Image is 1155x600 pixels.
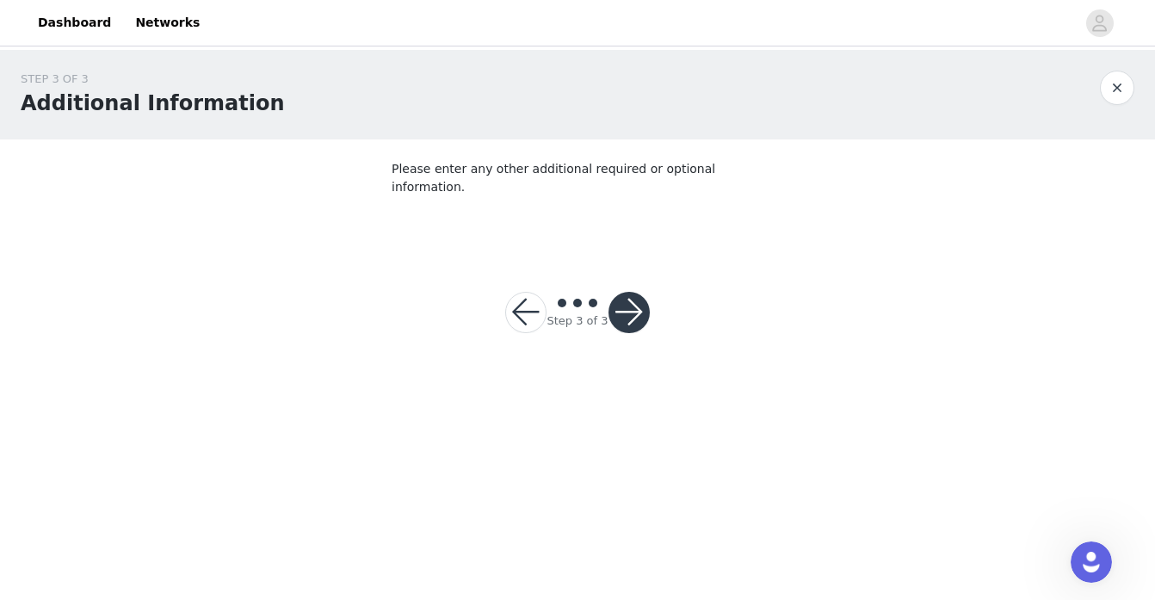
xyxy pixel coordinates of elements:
[1091,9,1108,37] div: avatar
[392,160,763,196] p: Please enter any other additional required or optional information.
[21,88,284,119] h1: Additional Information
[21,71,284,88] div: STEP 3 OF 3
[1071,541,1112,583] iframe: Intercom live chat
[125,3,210,42] a: Networks
[547,312,608,330] div: Step 3 of 3
[28,3,121,42] a: Dashboard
